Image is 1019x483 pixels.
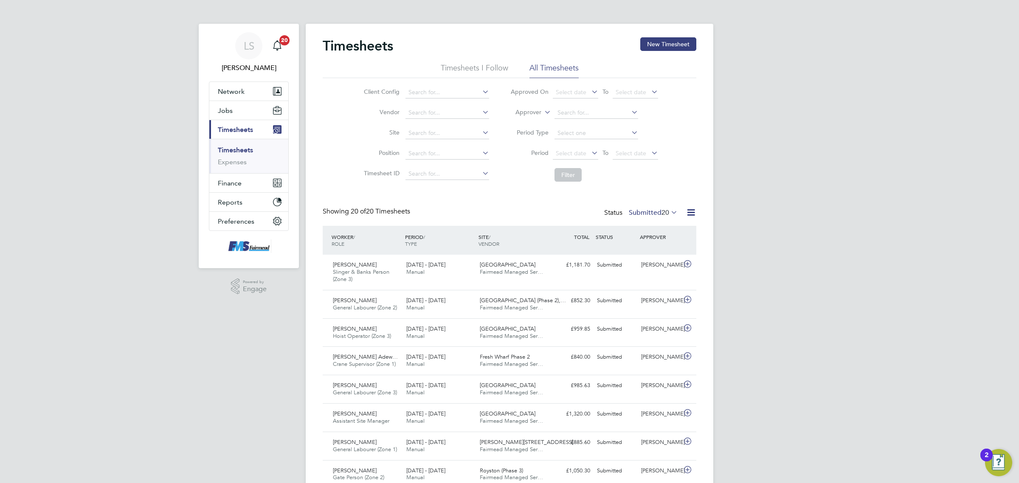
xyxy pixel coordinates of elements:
[594,294,638,308] div: Submitted
[406,353,445,360] span: [DATE] - [DATE]
[279,35,290,45] span: 20
[480,382,535,389] span: [GEOGRAPHIC_DATA]
[351,207,366,216] span: 20 of
[243,286,267,293] span: Engage
[640,37,696,51] button: New Timesheet
[480,304,543,311] span: Fairmead Managed Ser…
[480,417,543,424] span: Fairmead Managed Ser…
[209,212,288,230] button: Preferences
[480,325,535,332] span: [GEOGRAPHIC_DATA]
[406,268,425,275] span: Manual
[243,278,267,286] span: Powered by
[549,407,594,421] div: £1,320.00
[333,474,384,481] span: Gate Person (Zone 2)
[361,149,400,157] label: Position
[218,179,242,187] span: Finance
[333,360,396,368] span: Crane Supervisor (Zone 1)
[985,449,1012,476] button: Open Resource Center, 2 new notifications
[480,474,543,481] span: Fairmead Managed Ser…
[600,86,611,97] span: To
[480,410,535,417] span: [GEOGRAPHIC_DATA]
[209,239,289,253] a: Go to home page
[333,410,377,417] span: [PERSON_NAME]
[333,332,391,340] span: Hoist Operator (Zone 3)
[361,129,400,136] label: Site
[333,304,397,311] span: General Labourer (Zone 2)
[549,435,594,449] div: £885.60
[594,322,638,336] div: Submitted
[616,88,646,96] span: Select date
[406,297,445,304] span: [DATE] - [DATE]
[405,127,489,139] input: Search for...
[226,239,271,253] img: f-mead-logo-retina.png
[209,120,288,139] button: Timesheets
[323,37,393,54] h2: Timesheets
[405,168,489,180] input: Search for...
[441,63,508,78] li: Timesheets I Follow
[638,294,682,308] div: [PERSON_NAME]
[480,332,543,340] span: Fairmead Managed Ser…
[556,88,586,96] span: Select date
[351,207,410,216] span: 20 Timesheets
[209,101,288,120] button: Jobs
[406,389,425,396] span: Manual
[629,208,678,217] label: Submitted
[489,233,490,240] span: /
[406,304,425,311] span: Manual
[218,146,253,154] a: Timesheets
[209,139,288,173] div: Timesheets
[269,32,286,59] a: 20
[555,168,582,182] button: Filter
[594,435,638,449] div: Submitted
[406,261,445,268] span: [DATE] - [DATE]
[406,325,445,332] span: [DATE] - [DATE]
[638,322,682,336] div: [PERSON_NAME]
[405,148,489,160] input: Search for...
[329,229,403,251] div: WORKER
[549,464,594,478] div: £1,050.30
[549,294,594,308] div: £852.30
[218,126,253,134] span: Timesheets
[503,108,541,117] label: Approver
[209,193,288,211] button: Reports
[405,87,489,98] input: Search for...
[332,240,344,247] span: ROLE
[510,149,549,157] label: Period
[594,407,638,421] div: Submitted
[333,382,377,389] span: [PERSON_NAME]
[333,297,377,304] span: [PERSON_NAME]
[556,149,586,157] span: Select date
[333,389,397,396] span: General Labourer (Zone 3)
[405,240,417,247] span: TYPE
[985,455,988,466] div: 2
[480,438,573,446] span: [PERSON_NAME][STREET_ADDRESS]
[510,129,549,136] label: Period Type
[406,360,425,368] span: Manual
[333,438,377,446] span: [PERSON_NAME]
[476,229,550,251] div: SITE
[403,229,476,251] div: PERIOD
[594,258,638,272] div: Submitted
[638,464,682,478] div: [PERSON_NAME]
[480,389,543,396] span: Fairmead Managed Ser…
[594,464,638,478] div: Submitted
[510,88,549,95] label: Approved On
[406,446,425,453] span: Manual
[574,233,589,240] span: TOTAL
[406,438,445,446] span: [DATE] - [DATE]
[361,88,400,95] label: Client Config
[209,63,289,73] span: Lawrence Schott
[594,229,638,244] div: STATUS
[480,446,543,453] span: Fairmead Managed Ser…
[333,268,389,283] span: Slinger & Banks Person (Zone 3)
[662,208,669,217] span: 20
[600,147,611,158] span: To
[199,24,299,268] nav: Main navigation
[555,107,638,119] input: Search for...
[406,382,445,389] span: [DATE] - [DATE]
[406,332,425,340] span: Manual
[480,353,530,360] span: Fresh Wharf Phase 2
[323,207,412,216] div: Showing
[549,322,594,336] div: £959.85
[549,379,594,393] div: £985.63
